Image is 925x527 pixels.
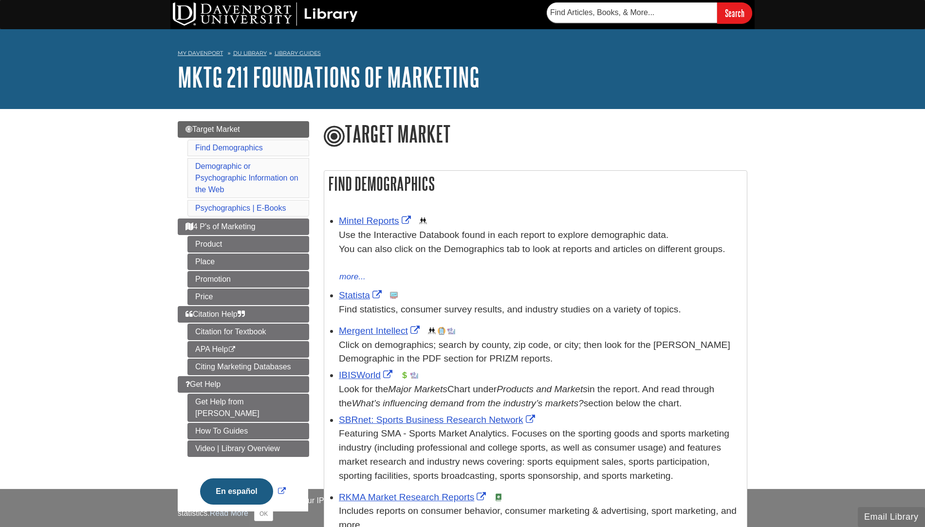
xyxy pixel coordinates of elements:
[419,217,427,225] img: Demographics
[187,254,309,270] a: Place
[717,2,752,23] input: Search
[187,271,309,288] a: Promotion
[187,423,309,439] a: How To Guides
[178,376,309,393] a: Get Help
[339,370,395,380] a: Link opens in new window
[352,398,584,408] i: What’s influencing demand from the industry’s markets?
[858,507,925,527] button: Email Library
[339,228,742,270] div: Use the Interactive Databook found in each report to explore demographic data. You can also click...
[187,236,309,253] a: Product
[447,327,455,335] img: Industry Report
[388,384,447,394] i: Major Markets
[339,270,366,284] button: more...
[339,326,422,336] a: Link opens in new window
[324,171,747,197] h2: Find Demographics
[173,2,358,26] img: DU Library
[497,384,588,394] i: Products and Markets
[195,204,286,212] a: Psychographics | E-Books
[438,327,445,335] img: Company Information
[339,290,384,300] a: Link opens in new window
[275,50,321,56] a: Library Guides
[339,415,537,425] a: Link opens in new window
[228,346,236,353] i: This link opens in a new window
[339,338,742,366] div: Click on demographics; search by county, zip code, or city; then look for the [PERSON_NAME] Demog...
[547,2,752,23] form: Searches DU Library's articles, books, and more
[185,125,240,133] span: Target Market
[428,327,436,335] img: Demographics
[339,303,742,317] p: Find statistics, consumer survey results, and industry studies on a variety of topics.
[547,2,717,23] input: Find Articles, Books, & More...
[185,222,256,231] span: 4 P's of Marketing
[178,306,309,323] a: Citation Help
[200,478,273,505] button: En español
[233,50,267,56] a: DU Library
[187,289,309,305] a: Price
[178,121,309,521] div: Guide Page Menu
[178,49,223,57] a: My Davenport
[178,62,480,92] a: MKTG 211 Foundations of Marketing
[339,492,488,502] a: Link opens in new window
[195,144,263,152] a: Find Demographics
[339,427,742,483] p: Featuring SMA - Sports Market Analytics. Focuses on the sporting goods and sports marketing indus...
[187,394,309,422] a: Get Help from [PERSON_NAME]
[324,121,747,148] h1: Target Market
[339,382,742,411] div: Look for the Chart under in the report. And read through the section below the chart.
[195,162,298,194] a: Demographic or Psychographic Information on the Web
[198,487,288,495] a: Link opens in new window
[495,493,502,501] img: e-Book
[187,440,309,457] a: Video | Library Overview
[187,341,309,358] a: APA Help
[401,371,408,379] img: Financial Report
[178,218,309,235] a: 4 P's of Marketing
[390,291,398,299] img: Statistics
[185,310,245,318] span: Citation Help
[339,216,413,226] a: Link opens in new window
[410,371,418,379] img: Industry Report
[185,380,221,388] span: Get Help
[178,47,747,62] nav: breadcrumb
[187,324,309,340] a: Citation for Textbook
[178,121,309,138] a: Target Market
[187,359,309,375] a: Citing Marketing Databases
